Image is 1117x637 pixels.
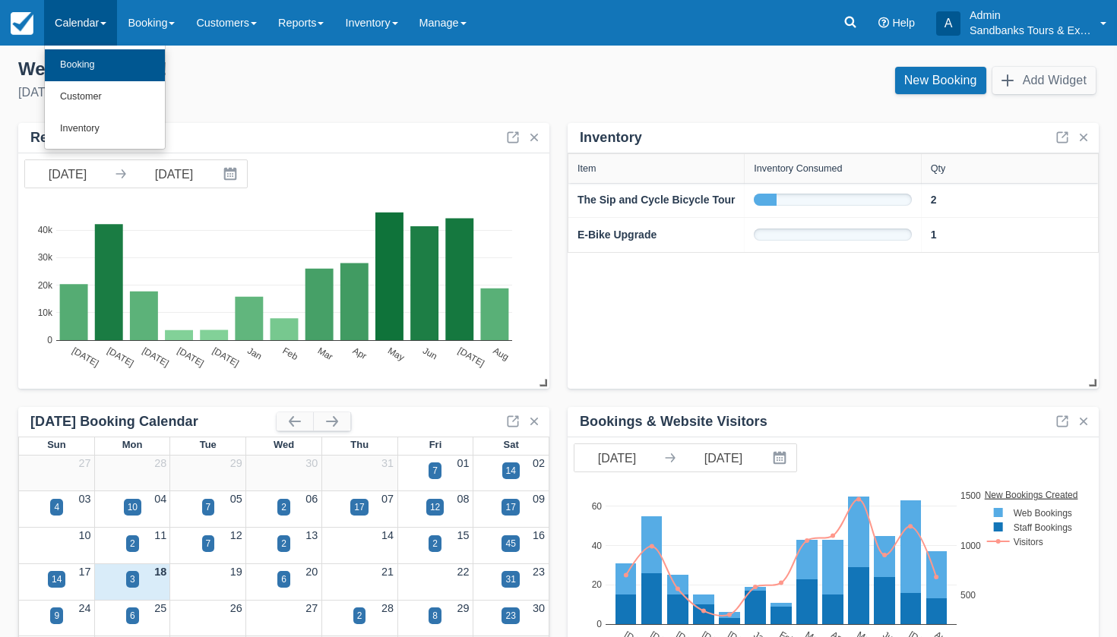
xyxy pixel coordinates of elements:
a: 02 [533,457,545,469]
strong: E-Bike Upgrade [577,229,657,241]
span: Help [892,17,915,29]
span: Fri [429,439,442,450]
span: Mon [122,439,143,450]
div: 10 [128,500,138,514]
a: 23 [533,566,545,578]
div: 6 [130,609,135,623]
button: Interact with the calendar and add the check-in date for your trip. [217,160,247,188]
div: 6 [281,572,286,586]
div: 12 [430,500,440,514]
div: 7 [206,537,211,550]
a: 08 [457,493,469,505]
strong: The Sip and Cycle Bicycle Tour [577,194,735,206]
span: Thu [350,439,369,450]
input: Start Date [25,160,110,188]
div: 45 [505,537,515,550]
a: 20 [305,566,318,578]
div: 2 [281,500,286,514]
div: [DATE] Booking Calendar [30,413,277,430]
a: 05 [230,493,242,505]
a: Inventory [45,113,165,145]
div: 7 [206,500,211,514]
p: Sandbanks Tours & Experiences [970,23,1091,38]
a: 28 [154,457,166,469]
strong: 2 [931,194,937,206]
a: 22 [457,566,469,578]
a: 17 [79,566,91,578]
div: 9 [54,609,59,623]
a: 31 [381,457,394,469]
a: 13 [305,529,318,541]
div: 31 [505,572,515,586]
span: Sat [504,439,519,450]
div: 4 [54,500,59,514]
a: 04 [154,493,166,505]
a: 2 [931,192,937,208]
div: 7 [432,464,438,478]
p: Admin [970,8,1091,23]
i: Help [878,17,889,28]
a: The Sip and Cycle Bicycle Tour [577,192,735,208]
a: Customer [45,81,165,113]
a: New Booking [895,67,986,94]
a: 28 [381,602,394,614]
a: 14 [381,529,394,541]
a: 18 [154,566,166,578]
span: Wed [274,439,294,450]
div: 2 [130,537,135,550]
div: Revenue by Month [30,129,153,147]
div: 2 [281,537,286,550]
div: 17 [354,500,364,514]
a: 27 [79,457,91,469]
div: [DATE] [18,84,546,102]
a: 29 [457,602,469,614]
div: 14 [506,464,516,478]
a: 30 [305,457,318,469]
a: 09 [533,493,545,505]
a: 1 [931,227,937,243]
div: 2 [357,609,362,623]
a: 07 [381,493,394,505]
a: Booking [45,49,165,81]
a: 24 [79,602,91,614]
input: End Date [131,160,217,188]
a: 06 [305,493,318,505]
div: Welcome , Admin ! [18,58,546,80]
a: 21 [381,566,394,578]
strong: 1 [931,229,937,241]
a: 16 [533,529,545,541]
input: Start Date [574,444,660,471]
div: Inventory Consumed [754,163,842,174]
div: Inventory [580,129,642,147]
input: End Date [681,444,766,471]
a: 25 [154,602,166,614]
text: New Bookings Created [984,489,1077,500]
a: 03 [79,493,91,505]
div: 23 [505,609,515,623]
a: 30 [533,602,545,614]
ul: Calendar [44,46,166,150]
div: Qty [931,163,946,174]
div: Bookings & Website Visitors [580,413,767,430]
a: 29 [230,457,242,469]
a: 01 [457,457,469,469]
div: A [936,11,960,36]
div: 14 [52,572,62,586]
a: 27 [305,602,318,614]
div: 3 [130,572,135,586]
button: Add Widget [992,67,1096,94]
div: 17 [505,500,515,514]
div: 8 [432,609,438,623]
span: Sun [47,439,65,450]
a: 11 [154,529,166,541]
a: 15 [457,529,469,541]
img: checkfront-main-nav-mini-logo.png [11,12,33,35]
a: 12 [230,529,242,541]
span: Tue [200,439,217,450]
a: 10 [79,529,91,541]
div: Item [577,163,596,174]
button: Interact with the calendar and add the check-in date for your trip. [766,444,796,471]
a: E-Bike Upgrade [577,227,657,243]
a: 19 [230,566,242,578]
a: 26 [230,602,242,614]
